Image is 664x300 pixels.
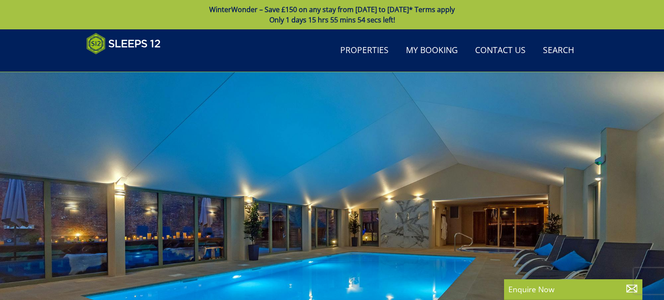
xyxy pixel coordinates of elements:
[86,33,161,54] img: Sleeps 12
[402,41,461,60] a: My Booking
[508,284,638,295] p: Enquire Now
[472,41,529,60] a: Contact Us
[269,15,395,25] span: Only 1 days 15 hrs 55 mins 54 secs left!
[539,41,578,60] a: Search
[337,41,392,60] a: Properties
[82,60,173,67] iframe: Customer reviews powered by Trustpilot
